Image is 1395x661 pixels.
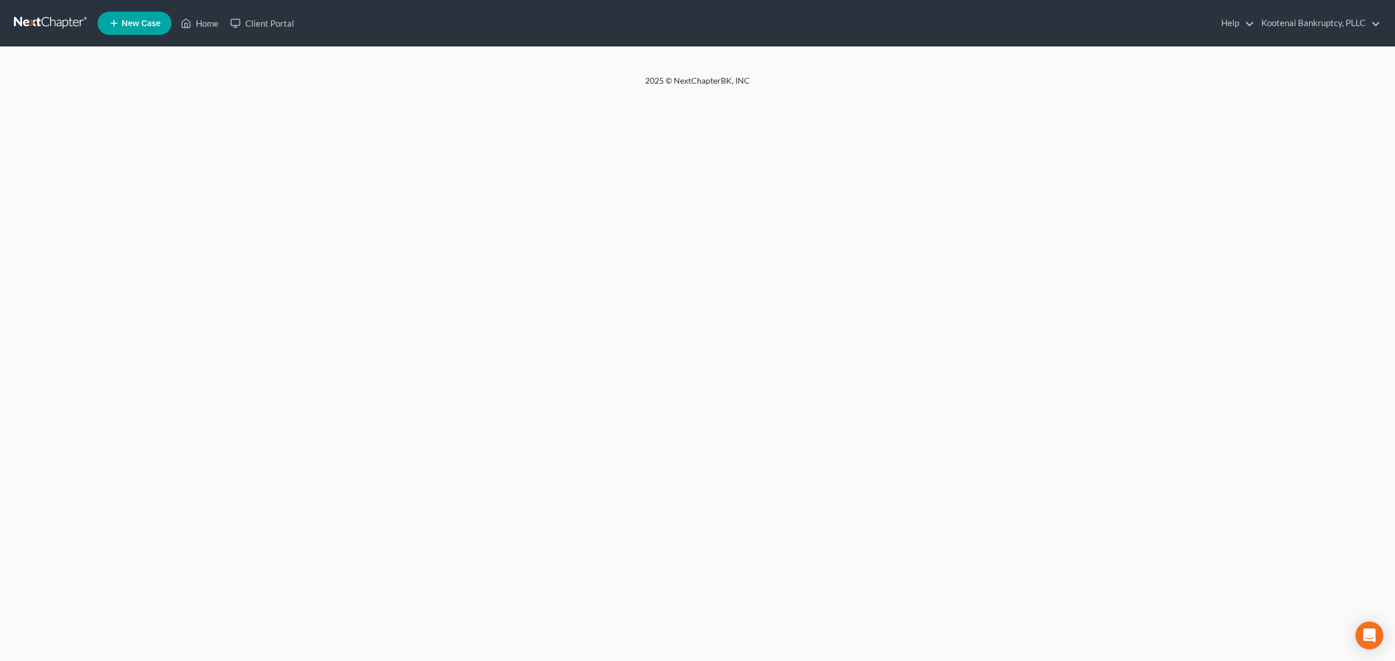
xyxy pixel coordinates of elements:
new-legal-case-button: New Case [98,12,171,35]
a: Help [1215,13,1254,34]
a: Home [175,13,224,34]
a: Client Portal [224,13,300,34]
div: 2025 © NextChapterBK, INC [366,75,1029,96]
a: Kootenai Bankruptcy, PLLC [1255,13,1380,34]
div: Open Intercom Messenger [1355,622,1383,649]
